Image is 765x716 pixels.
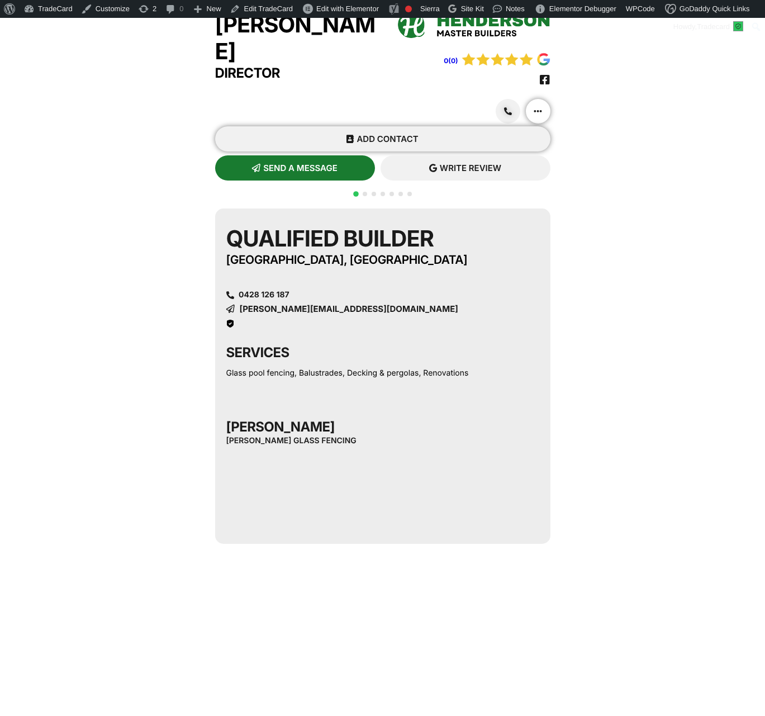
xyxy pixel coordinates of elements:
h4: [GEOGRAPHIC_DATA], [GEOGRAPHIC_DATA] [226,252,514,269]
h3: [PERSON_NAME] [226,419,405,435]
a: 0(0) [444,56,458,65]
div: Focus keyphrase not set [405,6,412,12]
span: Site Kit [461,4,484,13]
span: Go to slide 5 [389,192,394,196]
a: SEND A MESSAGE [215,155,375,181]
div: Glass pool fencing, Balustrades, Decking & pergolas, Renovations [226,367,539,381]
a: WRITE REVIEW [381,155,550,181]
a: ADD CONTACT [215,126,550,151]
h2: [PERSON_NAME] [215,11,383,65]
span: [PERSON_NAME][EMAIL_ADDRESS][DOMAIN_NAME] [240,305,459,313]
span: Go to slide 1 [353,191,359,197]
span: Go to slide 7 [407,192,412,196]
span: SEND A MESSAGE [263,164,337,172]
h6: [PERSON_NAME] Glass Fencing [226,435,405,447]
span: WRITE REVIEW [440,164,501,172]
span: Go to slide 2 [363,192,367,196]
span: ADD CONTACT [357,135,418,143]
a: Howdy, [669,18,748,36]
h3: Director [215,65,383,82]
span: Go to slide 3 [372,192,376,196]
span: Go to slide 4 [381,192,385,196]
h3: SERVICES [226,344,405,361]
a: [PERSON_NAME][EMAIL_ADDRESS][DOMAIN_NAME] [226,305,459,313]
h2: Qualified Builder [226,225,514,252]
span: 0428 126 187 [236,291,289,299]
a: 0428 126 187 [226,291,539,299]
span: Go to slide 6 [398,192,403,196]
span: Edit with Elementor [316,4,379,13]
span: Tradecard [697,22,730,31]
